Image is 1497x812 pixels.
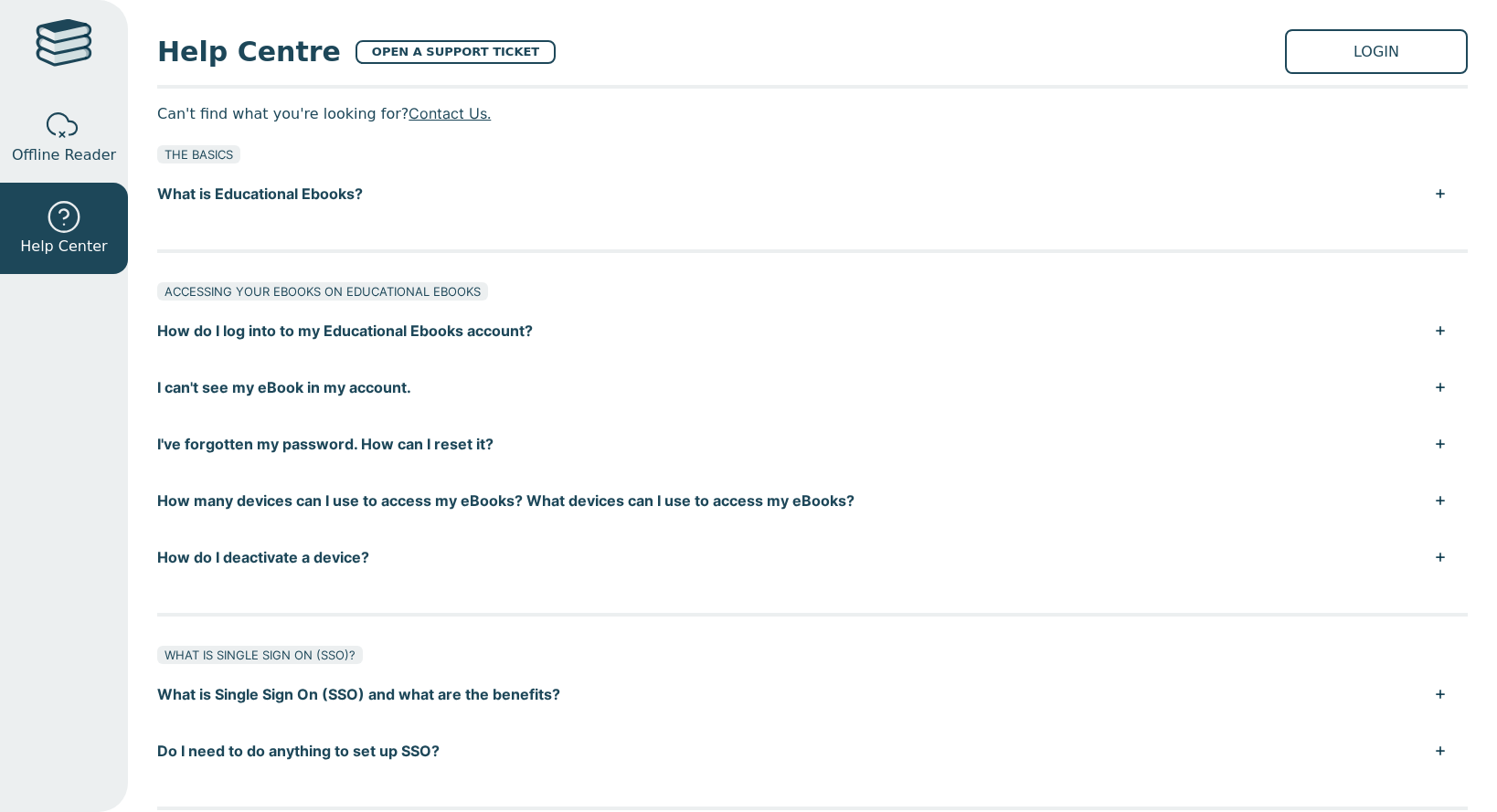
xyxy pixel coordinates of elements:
button: What is Educational Ebooks? [157,165,1468,222]
button: How many devices can I use to access my eBooks? What devices can I use to access my eBooks? [157,472,1468,529]
a: Contact Us. [409,104,491,122]
a: LOGIN [1285,29,1468,74]
p: Can't find what you're looking for? [157,100,1468,127]
div: WHAT IS SINGLE SIGN ON (SSO)? [157,646,363,664]
button: How do I deactivate a device? [157,529,1468,585]
button: Do I need to do anything to set up SSO? [157,722,1468,779]
div: THE BASICS [157,145,240,163]
span: Offline Reader [12,144,116,166]
button: What is Single Sign On (SSO) and what are the benefits? [157,666,1468,722]
div: ACCESSING YOUR EBOOKS ON EDUCATIONAL EBOOKS [157,282,488,301]
button: I can't see my eBook in my account. [157,359,1468,416]
span: Help Centre [157,31,341,72]
a: OPEN A SUPPORT TICKET [356,40,556,64]
span: Help Center [20,236,107,258]
button: I've forgotten my password. How can I reset it? [157,416,1468,472]
button: How do I log into to my Educational Ebooks account? [157,302,1468,359]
